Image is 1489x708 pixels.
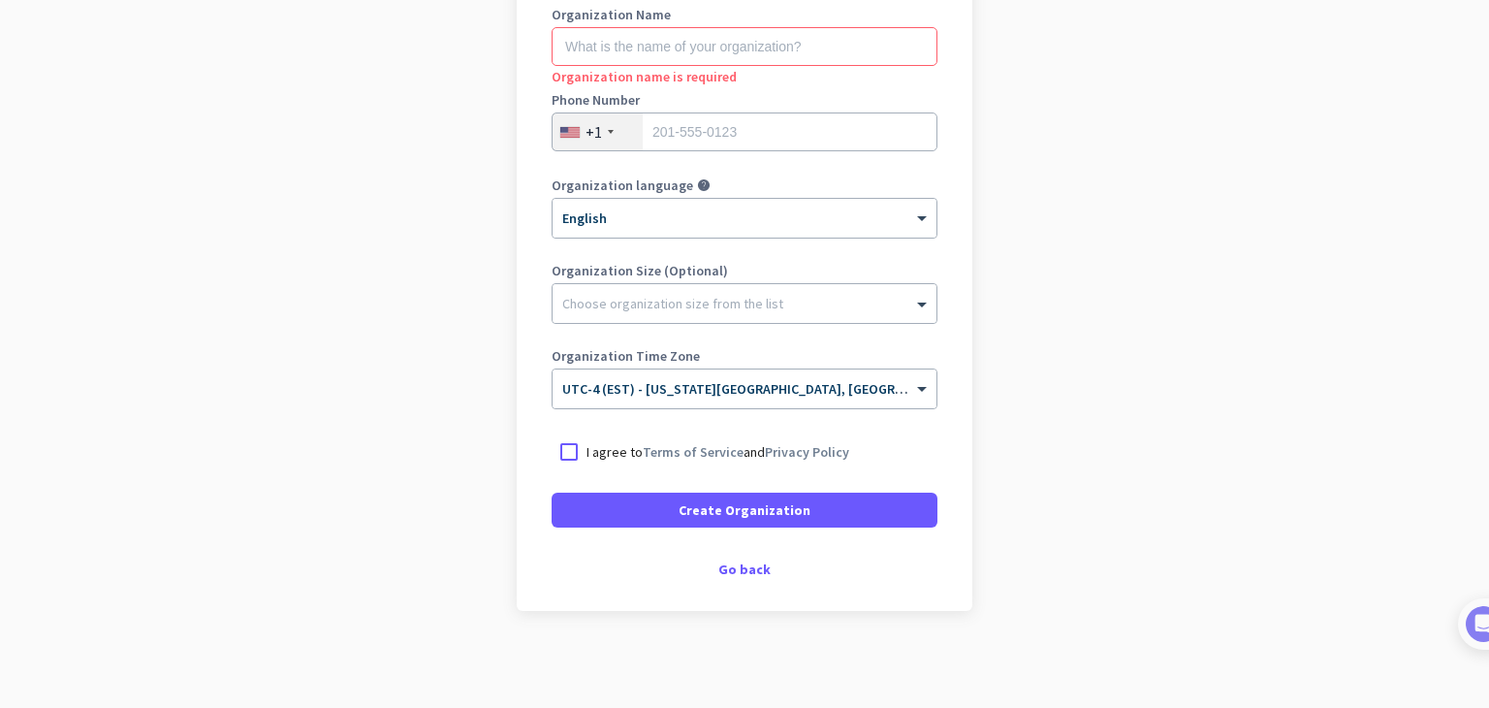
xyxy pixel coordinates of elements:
[586,442,849,462] p: I agree to and
[643,443,744,461] a: Terms of Service
[697,178,711,192] i: help
[552,68,737,85] span: Organization name is required
[552,27,937,66] input: What is the name of your organization?
[552,113,937,151] input: 201-555-0123
[679,500,810,520] span: Create Organization
[552,8,937,21] label: Organization Name
[552,264,937,277] label: Organization Size (Optional)
[552,349,937,363] label: Organization Time Zone
[552,178,693,192] label: Organization language
[552,493,937,528] button: Create Organization
[552,563,937,576] div: Go back
[765,443,849,461] a: Privacy Policy
[586,122,602,142] div: +1
[552,93,937,107] label: Phone Number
